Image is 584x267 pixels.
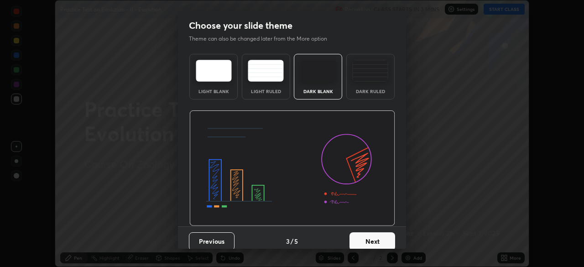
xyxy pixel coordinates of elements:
button: Next [349,232,395,251]
div: Light Ruled [248,89,284,94]
button: Previous [189,232,235,251]
img: darkRuledTheme.de295e13.svg [352,60,388,82]
div: Dark Blank [300,89,336,94]
h4: 5 [294,236,298,246]
h4: / [291,236,293,246]
h4: 3 [286,236,290,246]
img: lightRuledTheme.5fabf969.svg [248,60,284,82]
p: Theme can also be changed later from the More option [189,35,337,43]
div: Dark Ruled [352,89,389,94]
div: Light Blank [195,89,232,94]
img: darkTheme.f0cc69e5.svg [300,60,336,82]
img: lightTheme.e5ed3b09.svg [196,60,232,82]
img: darkThemeBanner.d06ce4a2.svg [189,110,395,226]
h2: Choose your slide theme [189,20,292,31]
